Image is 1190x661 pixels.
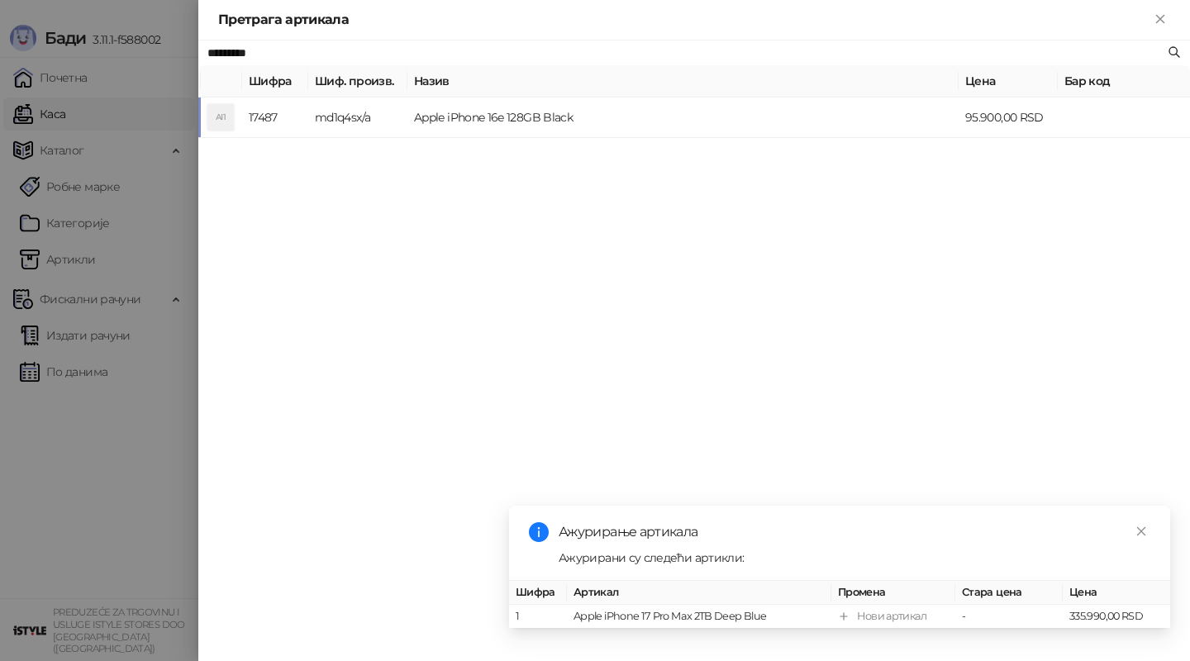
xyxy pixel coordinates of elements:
[509,605,567,629] td: 1
[959,97,1058,138] td: 95.900,00 RSD
[509,581,567,605] th: Шифра
[207,104,234,131] div: AI1
[1063,581,1170,605] th: Цена
[955,605,1063,629] td: -
[1132,522,1150,540] a: Close
[559,522,1150,542] div: Ажурирање артикала
[407,65,959,97] th: Назив
[857,608,926,625] div: Нови артикал
[831,581,955,605] th: Промена
[242,65,308,97] th: Шифра
[1150,10,1170,30] button: Close
[959,65,1058,97] th: Цена
[1063,605,1170,629] td: 335.990,00 RSD
[242,97,308,138] td: 17487
[1135,525,1147,537] span: close
[407,97,959,138] td: Apple iPhone 16e 128GB Black
[218,10,1150,30] div: Претрага артикала
[1058,65,1190,97] th: Бар код
[567,581,831,605] th: Артикал
[559,549,1150,567] div: Ажурирани су следећи артикли:
[955,581,1063,605] th: Стара цена
[308,65,407,97] th: Шиф. произв.
[308,97,407,138] td: md1q4sx/a
[567,605,831,629] td: Apple iPhone 17 Pro Max 2TB Deep Blue
[529,522,549,542] span: info-circle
